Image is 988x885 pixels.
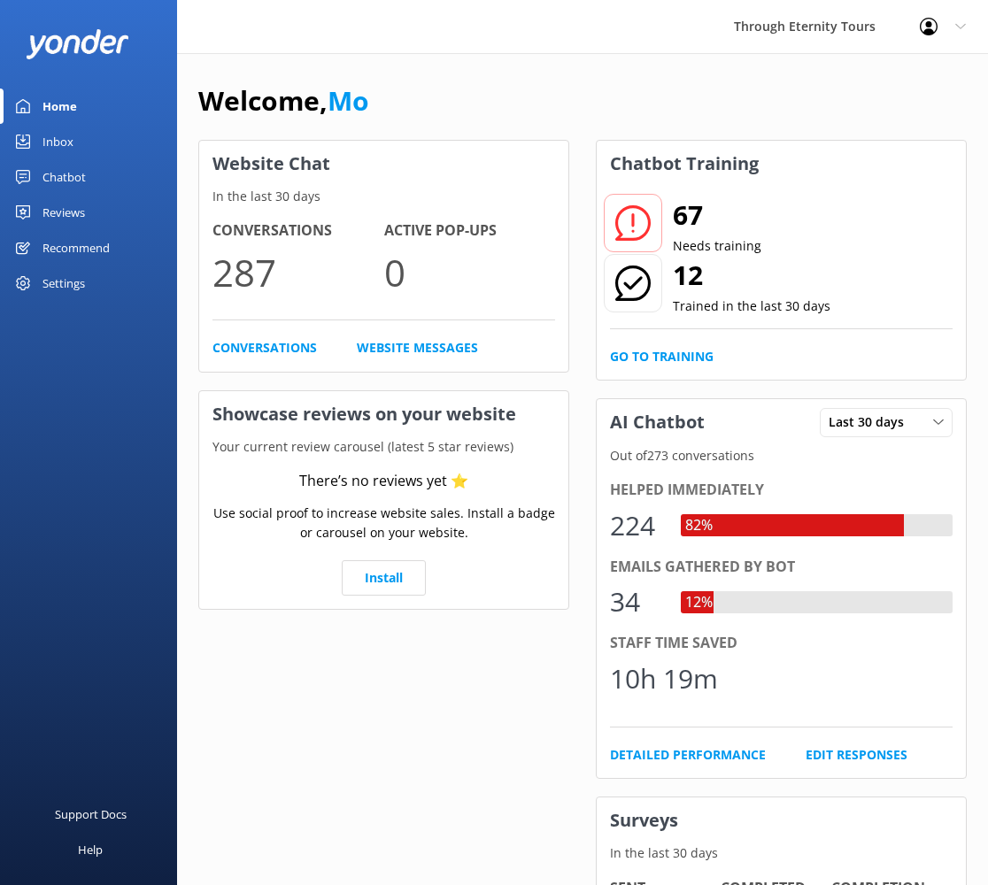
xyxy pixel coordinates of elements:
[212,219,384,242] h4: Conversations
[328,82,369,119] a: Mo
[199,141,568,187] h3: Website Chat
[42,159,86,195] div: Chatbot
[673,296,830,316] p: Trained in the last 30 days
[597,843,966,863] p: In the last 30 days
[384,219,556,242] h4: Active Pop-ups
[597,141,772,187] h3: Chatbot Training
[610,632,953,655] div: Staff time saved
[610,347,714,366] a: Go to Training
[384,242,556,302] p: 0
[597,797,966,843] h3: Surveys
[199,187,568,206] p: In the last 30 days
[342,560,426,596] a: Install
[198,80,369,122] h1: Welcome,
[610,479,953,502] div: Helped immediately
[42,124,73,159] div: Inbox
[610,745,766,765] a: Detailed Performance
[357,338,478,358] a: Website Messages
[610,581,663,623] div: 34
[681,514,717,537] div: 82%
[673,254,830,296] h2: 12
[610,504,663,547] div: 224
[55,796,127,832] div: Support Docs
[597,399,718,445] h3: AI Chatbot
[42,195,85,230] div: Reviews
[212,338,317,358] a: Conversations
[610,658,718,700] div: 10h 19m
[681,591,717,614] div: 12%
[299,470,468,493] div: There’s no reviews yet ⭐
[597,446,966,466] p: Out of 273 conversations
[42,230,110,265] div: Recommend
[673,236,761,256] p: Needs training
[212,504,555,543] p: Use social proof to increase website sales. Install a badge or carousel on your website.
[199,437,568,457] p: Your current review carousel (latest 5 star reviews)
[42,88,77,124] div: Home
[78,832,103,867] div: Help
[610,556,953,579] div: Emails gathered by bot
[212,242,384,302] p: 287
[199,391,568,437] h3: Showcase reviews on your website
[829,412,915,432] span: Last 30 days
[673,194,761,236] h2: 67
[806,745,907,765] a: Edit Responses
[42,265,85,301] div: Settings
[27,29,128,58] img: yonder-white-logo.png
